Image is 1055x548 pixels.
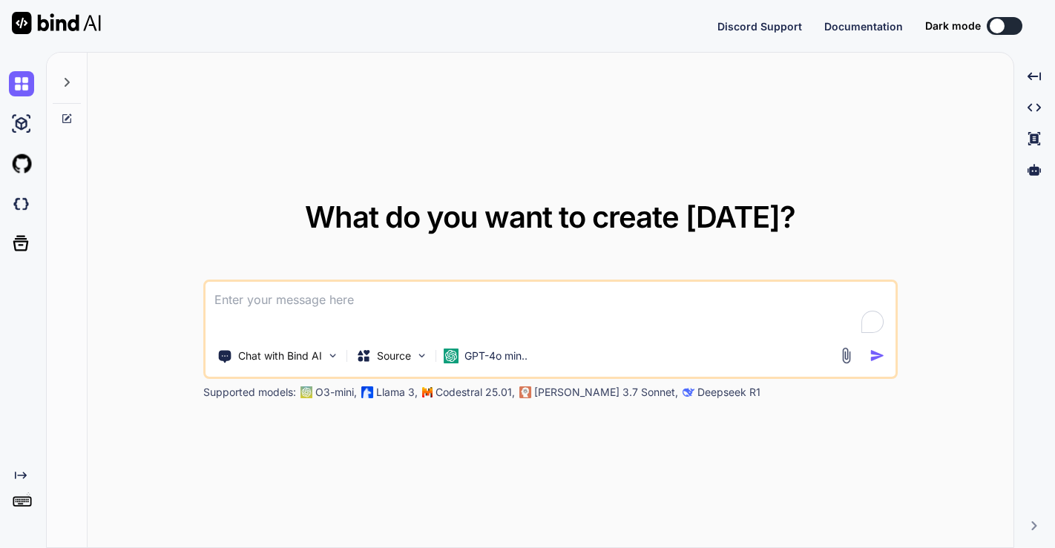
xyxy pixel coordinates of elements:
[9,151,34,176] img: githubLight
[9,111,34,136] img: ai-studio
[925,19,981,33] span: Dark mode
[203,385,296,400] p: Supported models:
[326,349,339,362] img: Pick Tools
[422,387,433,397] img: Mistral-AI
[534,385,678,400] p: [PERSON_NAME] 3.7 Sonnet,
[824,19,903,34] button: Documentation
[838,347,855,364] img: attachment
[9,71,34,96] img: chat
[315,385,357,400] p: O3-mini,
[238,349,322,363] p: Chat with Bind AI
[12,12,101,34] img: Bind AI
[376,385,418,400] p: Llama 3,
[519,386,531,398] img: claude
[377,349,411,363] p: Source
[717,19,802,34] button: Discord Support
[824,20,903,33] span: Documentation
[683,386,694,398] img: claude
[870,348,885,363] img: icon
[697,385,760,400] p: Deepseek R1
[717,20,802,33] span: Discord Support
[444,349,459,363] img: GPT-4o mini
[464,349,527,363] p: GPT-4o min..
[361,386,373,398] img: Llama2
[436,385,515,400] p: Codestral 25.01,
[206,282,895,337] textarea: To enrich screen reader interactions, please activate Accessibility in Grammarly extension settings
[9,191,34,217] img: darkCloudIdeIcon
[305,199,795,235] span: What do you want to create [DATE]?
[300,386,312,398] img: GPT-4
[415,349,428,362] img: Pick Models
